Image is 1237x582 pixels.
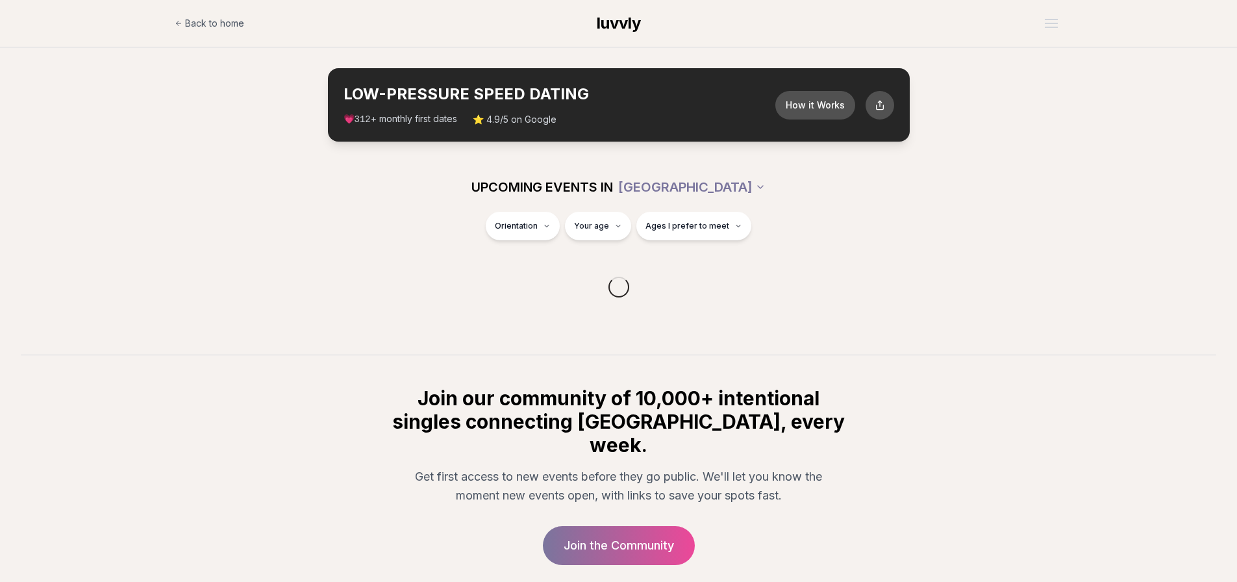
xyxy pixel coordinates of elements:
[473,113,556,126] span: ⭐ 4.9/5 on Google
[543,526,695,565] a: Join the Community
[344,112,457,126] span: 💗 + monthly first dates
[597,14,641,32] span: luvvly
[390,386,847,457] h2: Join our community of 10,000+ intentional singles connecting [GEOGRAPHIC_DATA], every week.
[401,467,837,505] p: Get first access to new events before they go public. We'll let you know the moment new events op...
[495,221,538,231] span: Orientation
[636,212,751,240] button: Ages I prefer to meet
[471,178,613,196] span: UPCOMING EVENTS IN
[355,114,371,125] span: 312
[775,91,855,120] button: How it Works
[565,212,631,240] button: Your age
[486,212,560,240] button: Orientation
[185,17,244,30] span: Back to home
[344,84,775,105] h2: LOW-PRESSURE SPEED DATING
[645,221,729,231] span: Ages I prefer to meet
[618,173,766,201] button: [GEOGRAPHIC_DATA]
[175,10,244,36] a: Back to home
[1040,14,1063,33] button: Open menu
[574,221,609,231] span: Your age
[597,13,641,34] a: luvvly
